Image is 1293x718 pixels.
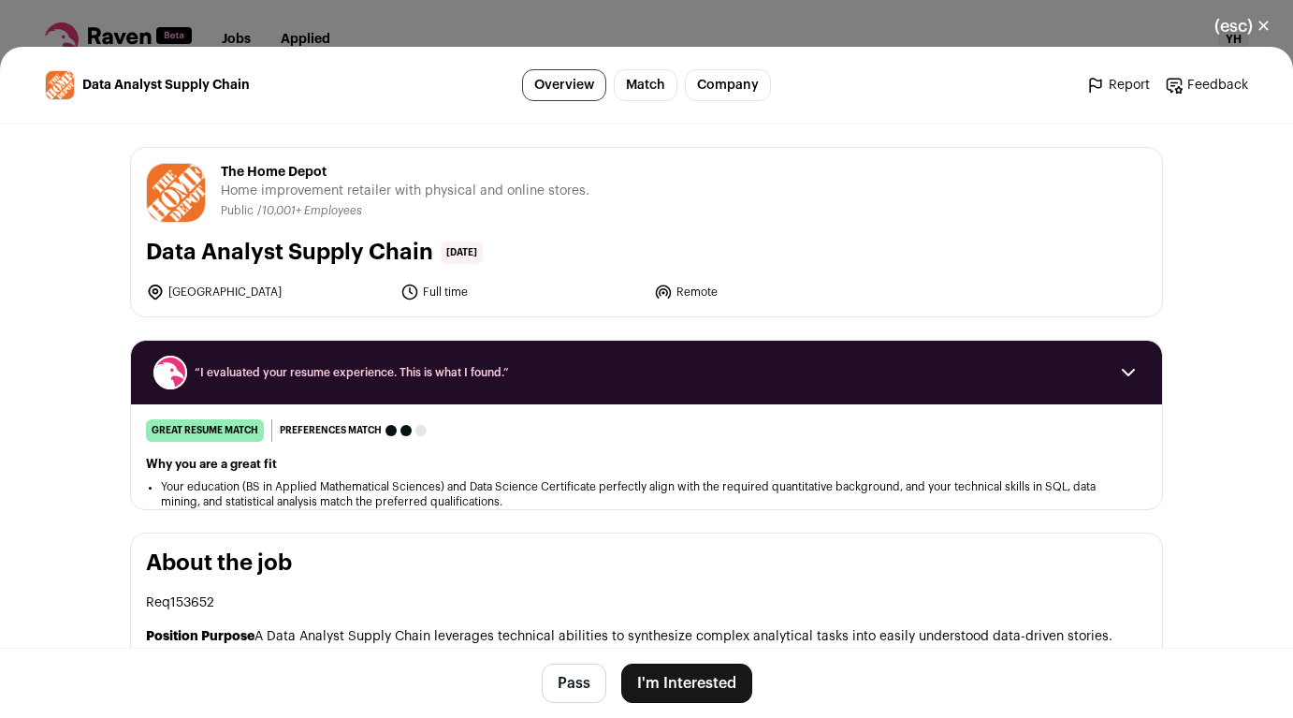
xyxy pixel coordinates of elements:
[221,182,589,200] span: Home improvement retailer with physical and online stores.
[441,242,483,264] span: [DATE]
[161,479,1132,509] li: Your education (BS in Applied Mathematical Sciences) and Data Science Certificate perfectly align...
[146,549,1147,579] h2: About the job
[257,204,362,218] li: /
[147,164,205,222] img: 020ddd83d2e3149856358607979ccefde114dbfda0f115c8694760ebbb70981f.jpg
[82,76,250,95] span: Data Analyst Supply Chain
[221,163,589,182] span: The Home Depot
[685,69,771,101] a: Company
[146,593,1147,612] p: Req153652
[146,457,1147,472] h2: Why you are a great fit
[221,204,257,218] li: Public
[146,283,389,301] li: [GEOGRAPHIC_DATA]
[146,630,254,643] strong: Position Purpose
[46,71,74,99] img: 020ddd83d2e3149856358607979ccefde114dbfda0f115c8694760ebbb70981f.jpg
[1192,6,1293,47] button: Close modal
[654,283,897,301] li: Remote
[621,664,752,703] button: I'm Interested
[400,283,644,301] li: Full time
[146,238,433,268] h1: Data Analyst Supply Chain
[195,365,1098,380] span: “I evaluated your resume experience. This is what I found.”
[1165,76,1248,95] a: Feedback
[280,421,382,440] span: Preferences match
[522,69,606,101] a: Overview
[1086,76,1150,95] a: Report
[262,205,362,216] span: 10,001+ Employees
[614,69,677,101] a: Match
[146,419,264,442] div: great resume match
[542,664,606,703] button: Pass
